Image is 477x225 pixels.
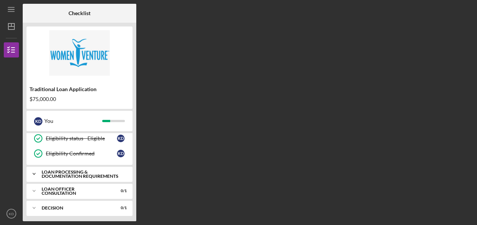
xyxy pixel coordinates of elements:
img: Product logo [26,30,132,76]
div: Loan Officer Consultation [42,187,108,196]
div: K D [117,135,125,142]
a: Eligibility status - EligibleKD [30,131,129,146]
div: Eligibility Confirmed [46,151,117,157]
div: Eligibility status - Eligible [46,135,117,141]
div: K D [34,117,42,126]
button: KD [4,206,19,221]
a: Eligibility ConfirmedKD [30,146,129,161]
text: KD [9,212,14,216]
div: $75,000.00 [30,96,129,102]
div: Traditional Loan Application [30,86,129,92]
b: Checklist [69,10,90,16]
div: You [44,115,102,127]
div: Loan Processing & Documentation Requirements [42,170,123,178]
div: Decision [42,206,108,210]
div: 0 / 1 [113,189,127,193]
div: K D [117,150,125,157]
div: 0 / 1 [113,206,127,210]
